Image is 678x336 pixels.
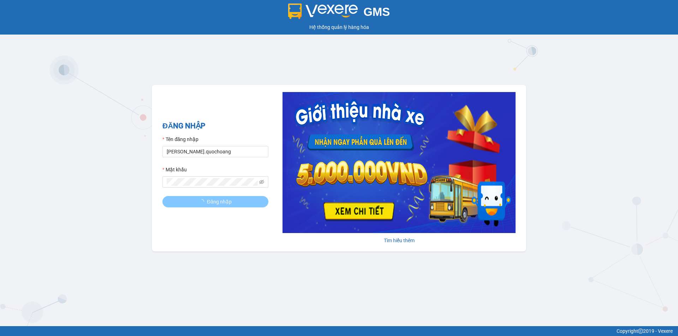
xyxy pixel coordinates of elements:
[162,146,268,157] input: Tên đăng nhập
[363,5,390,18] span: GMS
[2,23,676,31] div: Hệ thống quản lý hàng hóa
[5,327,673,335] div: Copyright 2019 - Vexere
[259,179,264,184] span: eye-invisible
[288,11,390,16] a: GMS
[162,135,198,143] label: Tên đăng nhập
[288,4,358,19] img: logo 2
[162,166,187,173] label: Mật khẩu
[199,199,207,204] span: loading
[162,120,268,132] h2: ĐĂNG NHẬP
[207,198,232,206] span: Đăng nhập
[282,92,516,233] img: banner-0
[167,178,258,186] input: Mật khẩu
[282,237,516,244] div: Tìm hiểu thêm
[638,329,643,334] span: copyright
[162,196,268,207] button: Đăng nhập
